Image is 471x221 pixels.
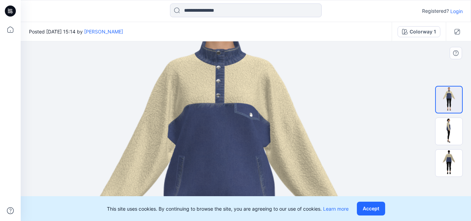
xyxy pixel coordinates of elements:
[410,28,436,36] div: Colorway 1
[323,206,349,212] a: Learn more
[398,26,440,37] button: Colorway 1
[29,28,123,35] span: Posted [DATE] 15:14 by
[436,87,462,113] img: 268103_Default Colorway_1
[450,8,463,15] p: Login
[357,202,385,215] button: Accept
[84,29,123,34] a: [PERSON_NAME]
[107,205,349,212] p: This site uses cookies. By continuing to browse the site, you are agreeing to our use of cookies.
[422,7,449,15] p: Registered?
[435,150,462,177] img: 268103_Default Colorway_3
[435,118,462,145] img: 268103_Default Colorway_2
